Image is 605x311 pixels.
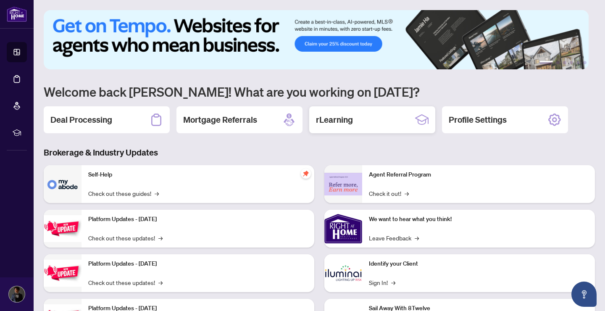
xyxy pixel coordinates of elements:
span: → [158,233,163,242]
span: pushpin [301,169,311,179]
p: We want to hear what you think! [369,215,588,224]
img: Slide 0 [44,10,589,69]
span: → [405,189,409,198]
p: Self-Help [88,170,308,179]
img: Platform Updates - July 8, 2025 [44,260,82,286]
h2: Deal Processing [50,114,112,126]
img: Profile Icon [9,286,25,302]
a: Sign In!→ [369,278,395,287]
img: Platform Updates - July 21, 2025 [44,215,82,242]
a: Leave Feedback→ [369,233,419,242]
h1: Welcome back [PERSON_NAME]! What are you working on [DATE]? [44,84,595,100]
button: Open asap [571,282,597,307]
p: Agent Referral Program [369,170,588,179]
img: logo [7,6,27,22]
a: Check it out!→ [369,189,409,198]
span: → [391,278,395,287]
img: Self-Help [44,165,82,203]
a: Check out these guides!→ [88,189,159,198]
button: 4 [570,61,573,64]
h2: Mortgage Referrals [183,114,257,126]
img: Identify your Client [324,254,362,292]
a: Check out these updates!→ [88,278,163,287]
a: Check out these updates!→ [88,233,163,242]
button: 2 [556,61,560,64]
button: 5 [576,61,580,64]
button: 6 [583,61,587,64]
p: Platform Updates - [DATE] [88,259,308,269]
h2: Profile Settings [449,114,507,126]
button: 1 [539,61,553,64]
h2: rLearning [316,114,353,126]
span: → [415,233,419,242]
span: → [158,278,163,287]
h3: Brokerage & Industry Updates [44,147,595,158]
button: 3 [563,61,566,64]
p: Platform Updates - [DATE] [88,215,308,224]
img: We want to hear what you think! [324,210,362,248]
span: → [155,189,159,198]
img: Agent Referral Program [324,173,362,196]
p: Identify your Client [369,259,588,269]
